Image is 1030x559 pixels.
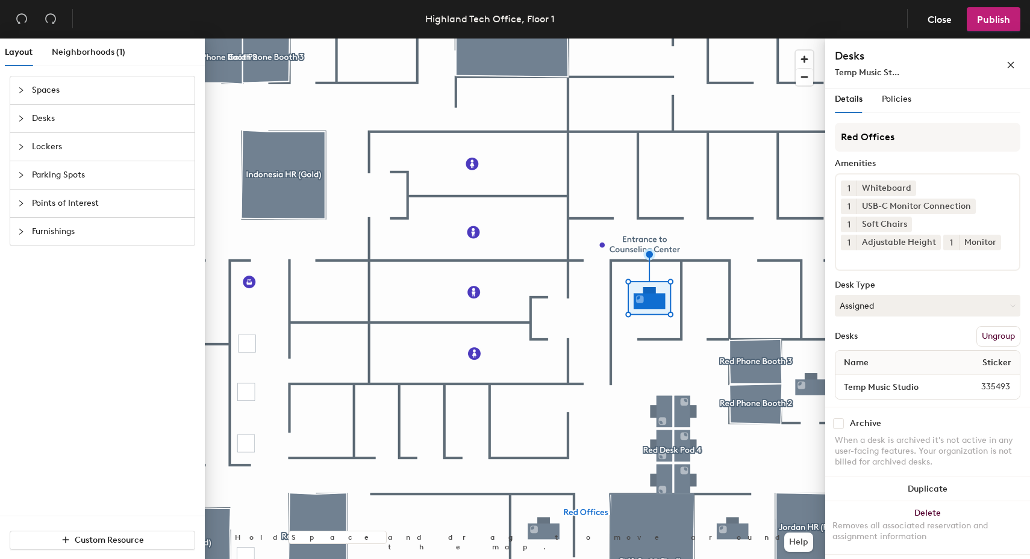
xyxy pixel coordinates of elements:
[847,200,851,213] span: 1
[825,477,1030,501] button: Duplicate
[847,182,851,195] span: 1
[841,181,857,196] button: 1
[841,199,857,214] button: 1
[952,380,1017,394] span: 335493
[882,94,911,104] span: Policies
[32,218,187,246] span: Furnishings
[17,87,25,94] span: collapsed
[825,501,1030,554] button: DeleteRemoves all associated reservation and assignment information
[835,67,899,78] span: Temp Music St...
[917,7,962,31] button: Close
[835,280,1020,290] div: Desk Type
[847,236,851,249] span: 1
[17,228,25,235] span: collapsed
[425,11,555,26] div: Highland Tech Office, Floor 1
[857,235,941,250] div: Adjustable Height
[52,47,125,57] span: Neighborhoods (1)
[841,235,857,250] button: 1
[1007,61,1015,69] span: close
[976,326,1020,347] button: Ungroup
[835,94,863,104] span: Details
[17,171,25,179] span: collapsed
[17,115,25,122] span: collapsed
[835,295,1020,317] button: Assigned
[832,520,1023,542] div: Removes all associated reservation and assignment information
[976,352,1017,374] span: Sticker
[850,419,881,428] div: Archive
[943,235,959,250] button: 1
[10,7,34,31] button: Undo (⌘ + Z)
[32,105,187,132] span: Desks
[16,13,28,25] span: undo
[784,533,813,552] button: Help
[32,161,187,189] span: Parking Spots
[841,217,857,232] button: 1
[17,200,25,207] span: collapsed
[17,143,25,150] span: collapsed
[857,217,912,232] div: Soft Chairs
[967,7,1020,31] button: Publish
[32,76,187,104] span: Spaces
[835,435,1020,468] div: When a desk is archived it's not active in any user-facing features. Your organization is not bil...
[950,236,953,249] span: 1
[959,235,1001,250] div: Monitor
[5,47,33,57] span: Layout
[32,133,187,161] span: Lockers
[835,332,858,341] div: Desks
[835,159,1020,168] div: Amenities
[857,199,976,214] div: USB-C Monitor Connection
[10,531,195,550] button: Custom Resource
[838,352,875,374] span: Name
[928,14,952,25] span: Close
[75,535,144,545] span: Custom Resource
[835,48,967,64] h4: Desks
[847,218,851,231] span: 1
[39,7,63,31] button: Redo (⌘ + ⇧ + Z)
[838,378,952,395] input: Unnamed desk
[32,190,187,217] span: Points of Interest
[857,181,916,196] div: Whiteboard
[977,14,1010,25] span: Publish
